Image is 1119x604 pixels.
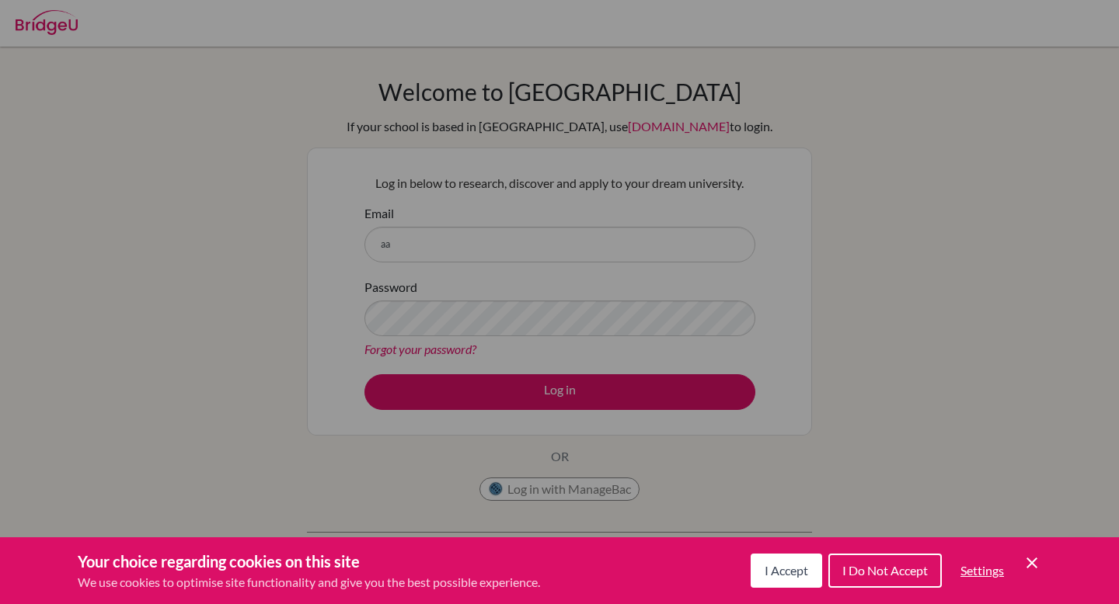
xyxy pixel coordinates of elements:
span: Settings [960,563,1004,578]
span: I Accept [765,563,808,578]
span: I Do Not Accept [842,563,928,578]
button: Settings [948,555,1016,586]
button: I Accept [751,554,822,588]
button: I Do Not Accept [828,554,942,588]
p: We use cookies to optimise site functionality and give you the best possible experience. [78,573,540,592]
button: Save and close [1023,554,1041,572]
h3: Your choice regarding cookies on this site [78,550,540,573]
